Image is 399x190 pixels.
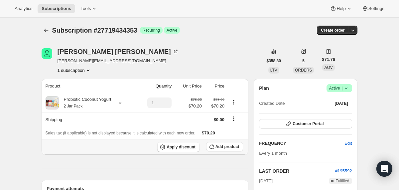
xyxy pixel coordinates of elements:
[59,96,111,109] div: Probiotic Coconut Yogurt
[267,58,281,64] span: $358.80
[335,168,352,173] a: #195592
[335,178,349,184] span: Fulfilled
[206,103,224,109] span: $70.20
[259,85,269,92] h2: Plan
[58,67,91,74] button: Product actions
[340,138,356,149] button: Edit
[204,79,226,94] th: Price
[228,98,239,106] button: Product actions
[52,27,137,34] span: Subscription #27719434353
[42,6,71,11] span: Subscriptions
[11,4,36,13] button: Analytics
[259,151,287,156] span: Every 1 month
[202,130,215,135] span: $70.20
[42,79,137,94] th: Product
[46,96,59,109] img: product img
[136,79,174,94] th: Quantity
[214,117,225,122] span: $0.00
[167,28,178,33] span: Active
[58,48,179,55] div: [PERSON_NAME] [PERSON_NAME]
[46,131,196,135] span: Sales tax (if applicable) is not displayed because it is calculated with each new order.
[259,100,285,107] span: Created Date
[335,168,352,174] button: #195592
[331,99,352,108] button: [DATE]
[206,142,243,151] button: Add product
[213,97,224,101] small: $78.00
[326,4,356,13] button: Help
[42,112,137,127] th: Shipping
[322,56,335,63] span: $71.76
[189,103,202,109] span: $70.20
[259,168,335,174] h2: LAST ORDER
[143,28,160,33] span: Recurring
[42,48,52,59] span: Lori Iacobellis
[58,58,179,64] span: [PERSON_NAME][EMAIL_ADDRESS][DOMAIN_NAME]
[293,121,324,126] span: Customer Portal
[270,68,277,73] span: LTV
[259,119,352,128] button: Customer Portal
[80,6,91,11] span: Tools
[15,6,32,11] span: Analytics
[358,4,388,13] button: Settings
[174,79,203,94] th: Unit Price
[324,65,332,70] span: AOV
[295,68,312,73] span: ORDERS
[191,97,202,101] small: $78.00
[167,144,196,150] span: Apply discount
[259,140,344,147] h2: FREQUENCY
[42,26,51,35] button: Subscriptions
[259,178,273,184] span: [DATE]
[157,142,199,152] button: Apply discount
[321,28,344,33] span: Create order
[344,140,352,147] span: Edit
[336,6,345,11] span: Help
[302,58,305,64] span: 5
[76,4,101,13] button: Tools
[38,4,75,13] button: Subscriptions
[215,144,239,149] span: Add product
[263,56,285,66] button: $358.80
[329,85,349,92] span: Active
[64,104,83,108] small: 2 Jar Pack
[368,6,384,11] span: Settings
[298,56,309,66] button: 5
[376,161,392,177] div: Open Intercom Messenger
[228,115,239,122] button: Shipping actions
[317,26,348,35] button: Create order
[335,101,348,106] span: [DATE]
[341,86,342,91] span: |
